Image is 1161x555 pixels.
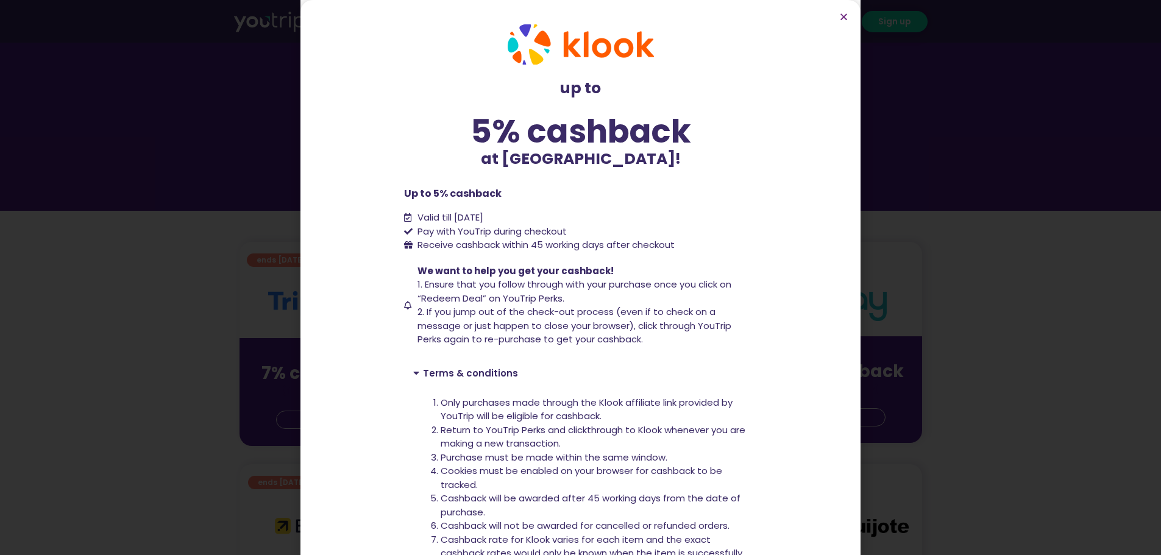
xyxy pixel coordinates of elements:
[441,464,748,492] li: Cookies must be enabled on your browser for cashback to be tracked.
[414,225,567,239] span: Pay with YouTrip during checkout
[417,278,731,305] span: 1. Ensure that you follow through with your purchase once you click on “Redeem Deal” on YouTrip P...
[404,359,758,387] div: Terms & conditions
[414,238,675,252] span: Receive cashback within 45 working days after checkout
[404,186,758,201] p: Up to 5% cashback
[423,367,518,380] a: Terms & conditions
[414,211,483,225] span: Valid till [DATE]
[417,264,614,277] span: We want to help you get your cashback!
[404,147,758,171] p: at [GEOGRAPHIC_DATA]!
[417,305,731,345] span: 2. If you jump out of the check-out process (even if to check on a message or just happen to clos...
[441,519,748,533] li: Cashback will not be awarded for cancelled or refunded orders.
[404,115,758,147] div: 5% cashback
[441,423,748,451] li: Return to YouTrip Perks and clickthrough to Klook whenever you are making a new transaction.
[839,12,848,21] a: Close
[441,396,748,423] li: Only purchases made through the Klook affiliate link provided by YouTrip will be eligible for cas...
[441,451,748,465] li: Purchase must be made within the same window.
[404,77,758,100] p: up to
[441,492,748,519] li: Cashback will be awarded after 45 working days from the date of purchase.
